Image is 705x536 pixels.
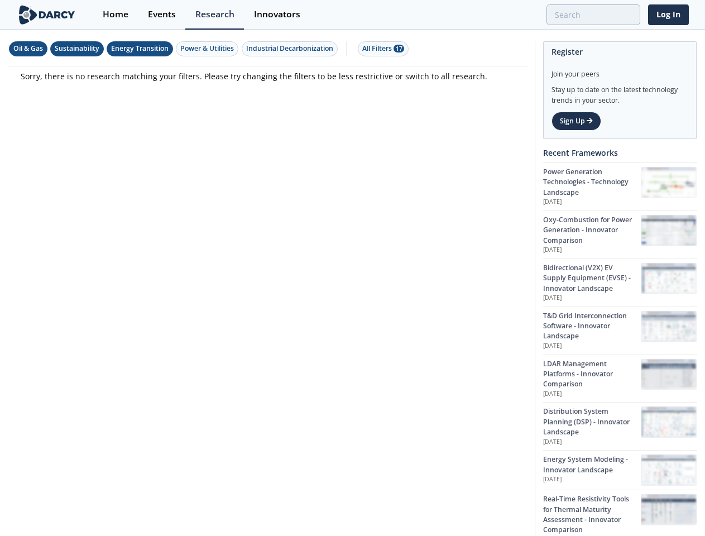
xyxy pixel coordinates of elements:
[551,79,688,106] div: Stay up to date on the latest technology trends in your sector.
[103,10,128,19] div: Home
[543,390,641,399] p: [DATE]
[394,45,404,52] span: 17
[195,10,234,19] div: Research
[246,44,333,54] div: Industrial Decarbonization
[543,494,641,535] div: Real-Time Resistivity Tools for Thermal Maturity Assessment - Innovator Comparison
[543,162,697,210] a: Power Generation Technologies - Technology Landscape [DATE] Power Generation Technologies - Techn...
[543,475,641,484] p: [DATE]
[543,311,641,342] div: T&D Grid Interconnection Software - Innovator Landscape
[242,41,338,56] button: Industrial Decarbonization
[543,438,641,447] p: [DATE]
[362,44,404,54] div: All Filters
[358,41,409,56] button: All Filters 17
[180,44,234,54] div: Power & Utilities
[13,44,43,54] div: Oil & Gas
[543,143,697,162] div: Recent Frameworks
[648,4,689,25] a: Log In
[543,406,641,437] div: Distribution System Planning (DSP) - Innovator Landscape
[551,112,601,131] a: Sign Up
[543,355,697,403] a: LDAR Management Platforms - Innovator Comparison [DATE] LDAR Management Platforms - Innovator Com...
[9,41,47,56] button: Oil & Gas
[543,198,641,207] p: [DATE]
[543,359,641,390] div: LDAR Management Platforms - Innovator Comparison
[107,41,173,56] button: Energy Transition
[148,10,176,19] div: Events
[254,10,300,19] div: Innovators
[543,342,641,351] p: [DATE]
[543,263,641,294] div: Bidirectional (V2X) EV Supply Equipment (EVSE) - Innovator Landscape
[543,294,641,303] p: [DATE]
[111,44,169,54] div: Energy Transition
[543,454,641,475] div: Energy System Modeling - Innovator Landscape
[543,246,641,255] p: [DATE]
[543,450,697,490] a: Energy System Modeling - Innovator Landscape [DATE] Energy System Modeling - Innovator Landscape ...
[543,215,641,246] div: Oxy-Combustion for Power Generation - Innovator Comparison
[546,4,640,25] input: Advanced Search
[543,167,641,198] div: Power Generation Technologies - Technology Landscape
[543,402,697,450] a: Distribution System Planning (DSP) - Innovator Landscape [DATE] Distribution System Planning (DSP...
[17,5,78,25] img: logo-wide.svg
[551,42,688,61] div: Register
[543,307,697,355] a: T&D Grid Interconnection Software - Innovator Landscape [DATE] T&D Grid Interconnection Software ...
[21,70,515,82] p: Sorry, there is no research matching your filters. Please try changing the filters to be less res...
[551,61,688,79] div: Join your peers
[50,41,104,56] button: Sustainability
[543,259,697,307] a: Bidirectional (V2X) EV Supply Equipment (EVSE) - Innovator Landscape [DATE] Bidirectional (V2X) E...
[55,44,99,54] div: Sustainability
[176,41,238,56] button: Power & Utilities
[543,210,697,259] a: Oxy-Combustion for Power Generation - Innovator Comparison [DATE] Oxy-Combustion for Power Genera...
